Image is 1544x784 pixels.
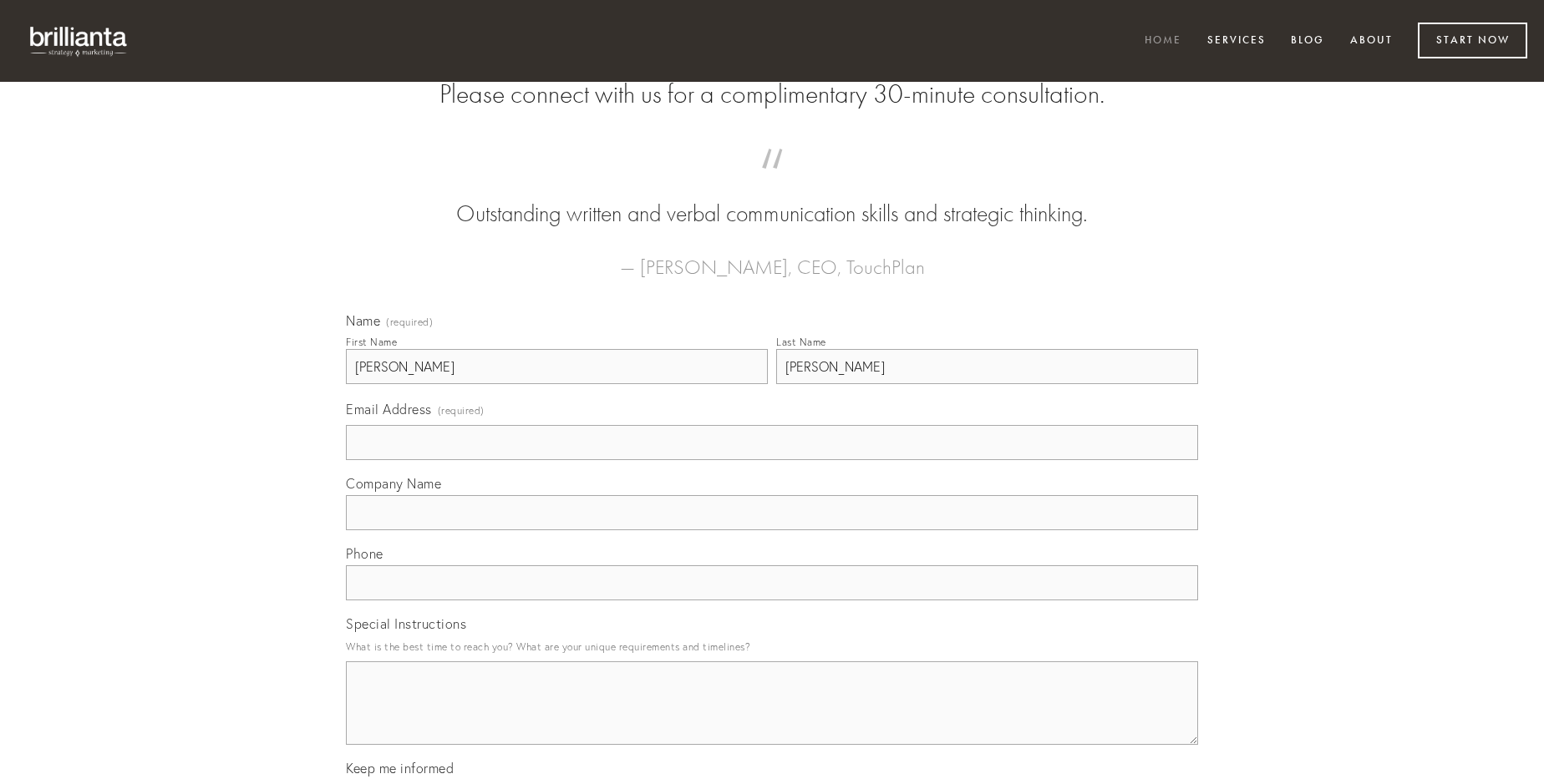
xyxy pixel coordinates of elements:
[1196,28,1277,55] a: Services
[346,475,441,492] span: Company Name
[373,165,1171,198] span: “
[346,545,383,562] span: Phone
[346,312,380,329] span: Name
[346,401,432,417] span: Email Address
[346,336,397,348] div: First Name
[346,615,466,632] span: Special Instructions
[1280,28,1335,55] a: Blog
[346,78,1198,110] h2: Please connect with us for a complimentary 30-minute consultation.
[373,230,1171,284] figcaption: — [PERSON_NAME], CEO, TouchPlan
[1418,23,1527,58] a: Start Now
[346,760,454,776] span: Keep me informed
[776,336,826,348] div: Last Name
[438,399,485,422] span: (required)
[17,17,142,65] img: brillianta - research, strategy, marketing
[346,635,1198,658] p: What is the best time to reach you? What are your unique requirements and timelines?
[373,165,1171,230] blockquote: Outstanding written and verbal communication skills and strategic thinking.
[1339,28,1404,55] a: About
[1134,28,1192,55] a: Home
[386,317,433,327] span: (required)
